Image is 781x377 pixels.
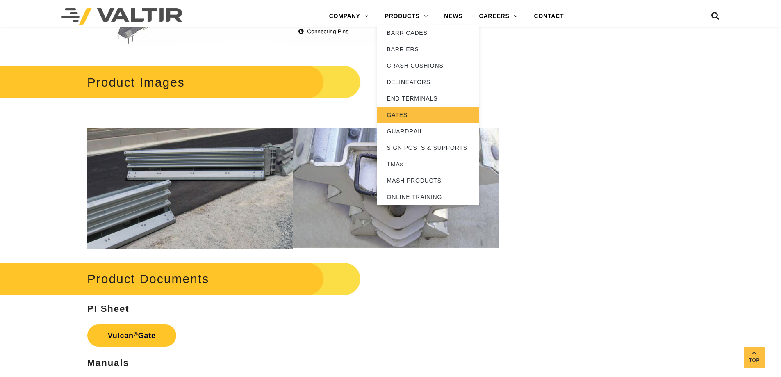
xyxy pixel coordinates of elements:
img: Valtir [61,8,182,25]
a: GUARDRAIL [377,123,479,139]
a: SIGN POSTS & SUPPORTS [377,139,479,156]
a: TMAs [377,156,479,172]
a: CRASH CUSHIONS [377,57,479,74]
strong: Vulcan Gate [108,331,156,340]
a: BARRIERS [377,41,479,57]
span: Top [744,356,765,365]
a: Vulcan®Gate [87,324,176,347]
a: COMPANY [321,8,377,25]
strong: Manuals [87,358,129,368]
a: GATES [377,107,479,123]
sup: ® [134,331,138,337]
a: DELINEATORS [377,74,479,90]
a: ONLINE TRAINING [377,189,479,205]
a: END TERMINALS [377,90,479,107]
a: CONTACT [526,8,572,25]
a: NEWS [436,8,471,25]
a: BARRICADES [377,25,479,41]
a: CAREERS [471,8,526,25]
a: PRODUCTS [377,8,436,25]
a: Top [744,347,765,368]
strong: PI Sheet [87,304,130,314]
a: MASH PRODUCTS [377,172,479,189]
